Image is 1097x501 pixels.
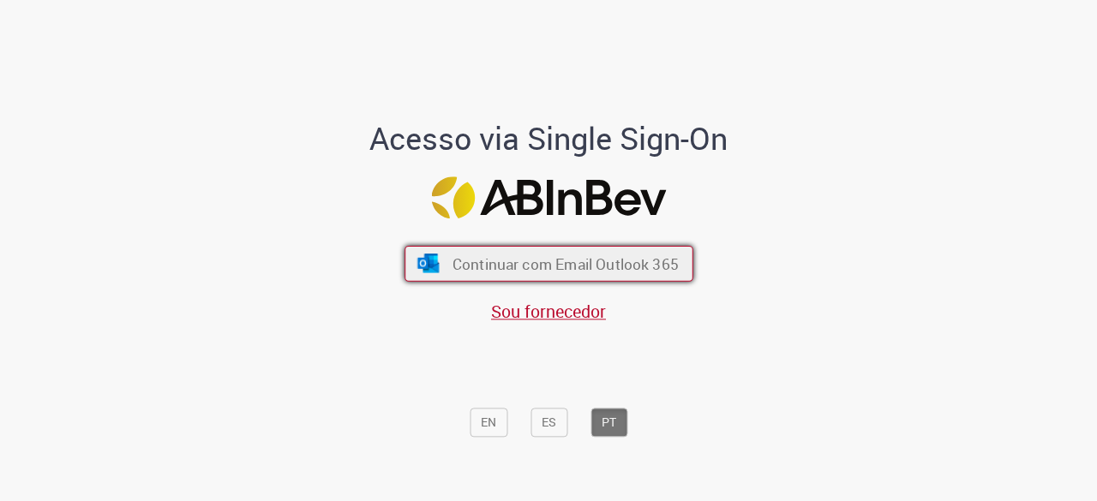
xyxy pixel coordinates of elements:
h1: Acesso via Single Sign-On [311,122,787,157]
span: Continuar com Email Outlook 365 [452,254,678,274]
button: ícone Azure/Microsoft 360 Continuar com Email Outlook 365 [405,246,693,282]
button: EN [470,409,507,438]
img: Logo ABInBev [431,176,666,218]
button: PT [590,409,627,438]
a: Sou fornecedor [491,300,606,323]
img: ícone Azure/Microsoft 360 [416,254,441,273]
button: ES [531,409,567,438]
